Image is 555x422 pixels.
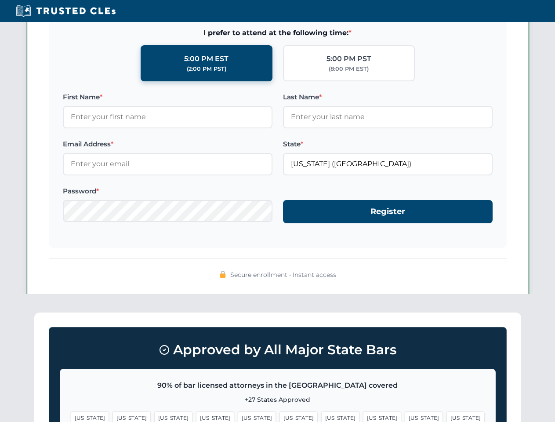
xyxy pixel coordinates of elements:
[187,65,226,73] div: (2:00 PM PST)
[283,153,493,175] input: Florida (FL)
[326,53,371,65] div: 5:00 PM PST
[71,380,485,391] p: 90% of bar licensed attorneys in the [GEOGRAPHIC_DATA] covered
[60,338,496,362] h3: Approved by All Major State Bars
[283,92,493,102] label: Last Name
[329,65,369,73] div: (8:00 PM EST)
[283,200,493,223] button: Register
[63,106,272,128] input: Enter your first name
[71,395,485,404] p: +27 States Approved
[63,186,272,196] label: Password
[63,139,272,149] label: Email Address
[63,27,493,39] span: I prefer to attend at the following time:
[283,106,493,128] input: Enter your last name
[13,4,118,18] img: Trusted CLEs
[283,139,493,149] label: State
[63,92,272,102] label: First Name
[219,271,226,278] img: 🔒
[63,153,272,175] input: Enter your email
[230,270,336,280] span: Secure enrollment • Instant access
[184,53,229,65] div: 5:00 PM EST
